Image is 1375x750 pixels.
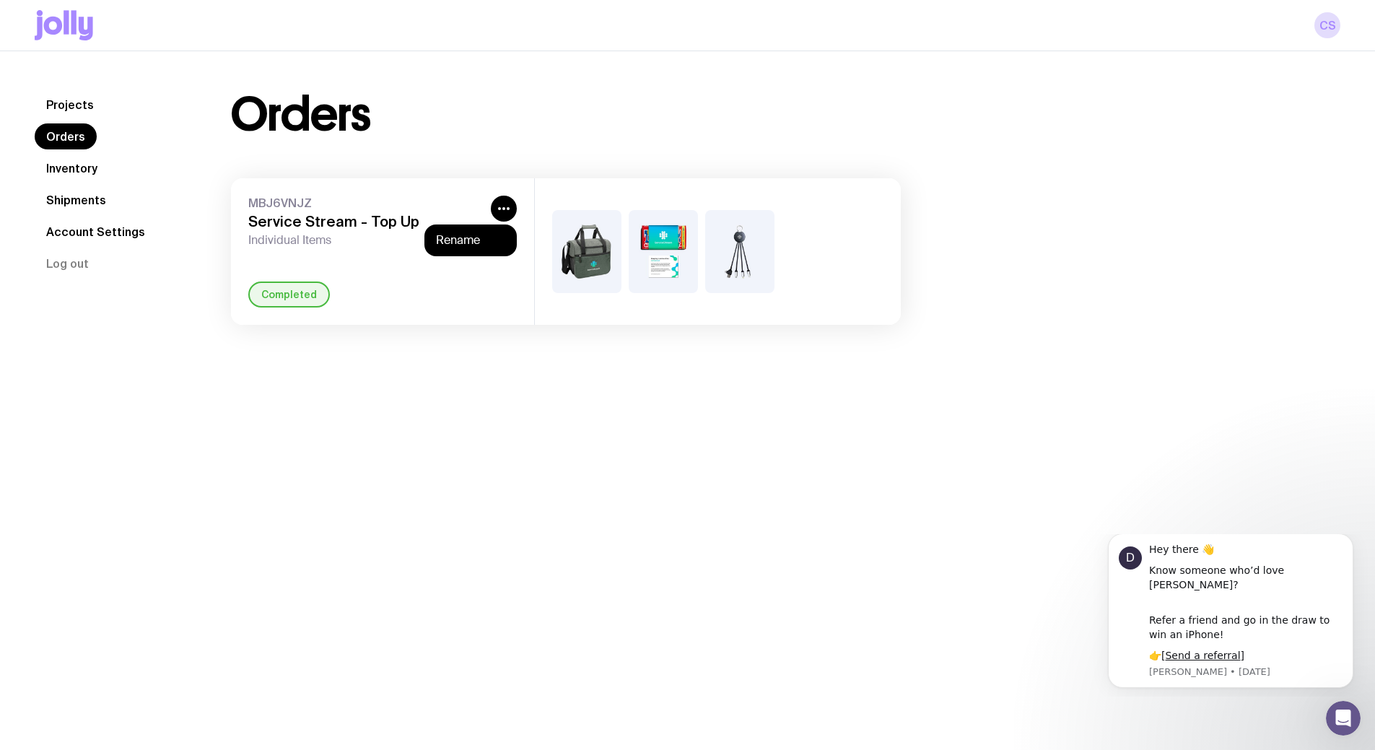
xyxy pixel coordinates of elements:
h3: Service Stream - Top Up [248,213,485,230]
button: Rename [436,233,505,248]
div: Know someone who’d love [PERSON_NAME]? [63,30,256,58]
div: Message content [63,9,256,129]
a: CS [1314,12,1340,38]
a: Orders [35,123,97,149]
h1: Orders [231,92,370,138]
a: Shipments [35,187,118,213]
span: MBJ6VNJZ [248,196,485,210]
span: Individual Items [248,233,485,248]
div: Profile image for David [32,12,56,35]
button: Log out [35,250,100,276]
a: Inventory [35,155,109,181]
p: Message from David, sent 9w ago [63,131,256,144]
div: Completed [248,282,330,308]
iframe: Intercom notifications message [1086,534,1375,697]
iframe: Intercom live chat [1326,701,1361,736]
a: Projects [35,92,105,118]
div: Hey there 👋 [63,9,256,23]
div: 👉[ ] [63,115,256,129]
a: Account Settings [35,219,157,245]
a: Send a referral [79,115,154,127]
div: Refer a friend and go in the draw to win an iPhone! [63,65,256,108]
